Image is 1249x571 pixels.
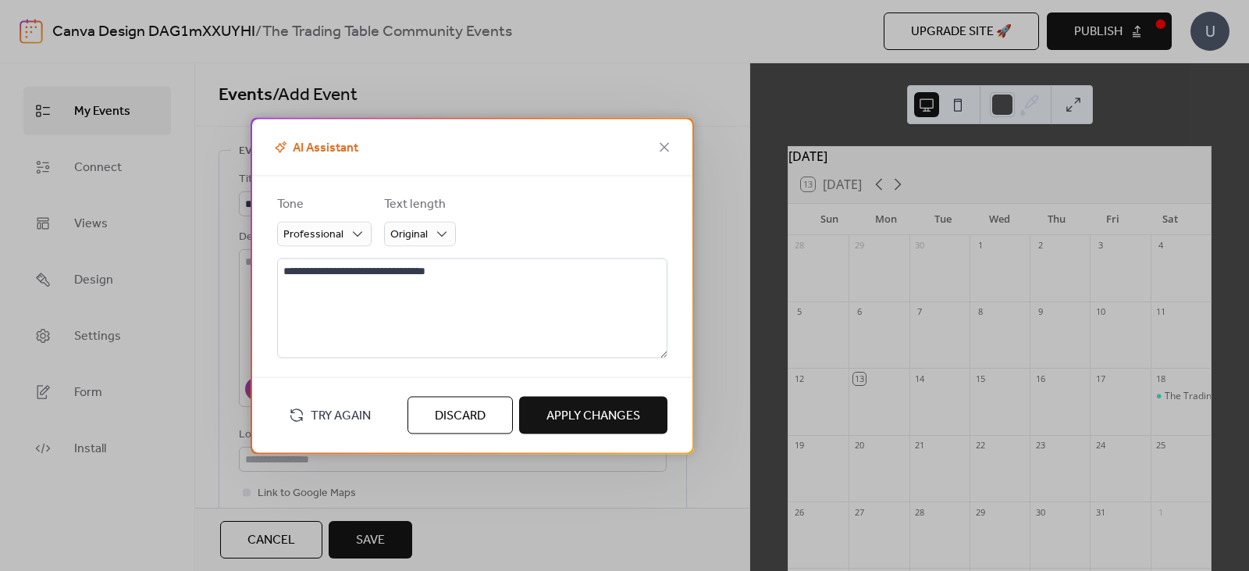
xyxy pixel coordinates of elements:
[271,138,358,157] span: AI Assistant
[384,194,453,213] div: Text length
[390,223,428,244] span: Original
[519,396,667,434] button: Apply Changes
[435,406,486,425] span: Discard
[277,194,368,213] div: Tone
[407,396,513,434] button: Discard
[311,406,371,425] span: Try Again
[283,223,343,244] span: Professional
[277,401,383,429] button: Try Again
[546,406,640,425] span: Apply Changes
